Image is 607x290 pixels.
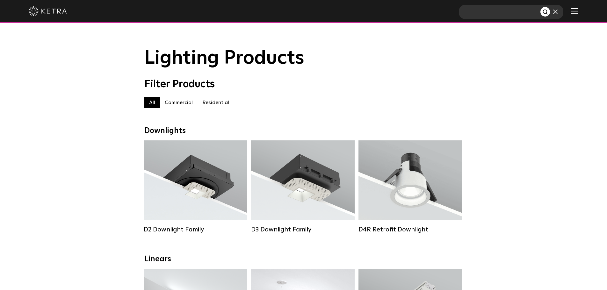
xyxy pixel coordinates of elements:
a: D4R Retrofit Downlight Lumen Output:800Colors:White / BlackBeam Angles:15° / 25° / 40° / 60°Watta... [358,140,462,233]
a: D3 Downlight Family Lumen Output:700 / 900 / 1100Colors:White / Black / Silver / Bronze / Paintab... [251,140,355,233]
div: D4R Retrofit Downlight [358,226,462,233]
div: Filter Products [144,78,463,90]
div: D3 Downlight Family [251,226,355,233]
div: D2 Downlight Family [144,226,247,233]
button: Search [540,7,550,17]
label: Commercial [160,97,198,108]
img: close search form [553,10,558,14]
a: D2 Downlight Family Lumen Output:1200Colors:White / Black / Gloss Black / Silver / Bronze / Silve... [144,140,247,233]
div: Linears [144,255,463,264]
label: All [144,97,160,108]
img: Hamburger%20Nav.svg [571,8,578,14]
img: search button [542,9,549,16]
label: Residential [198,97,234,108]
div: Downlights [144,126,463,136]
span: Lighting Products [144,49,304,68]
img: ketra-logo-2019-white [29,6,67,16]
